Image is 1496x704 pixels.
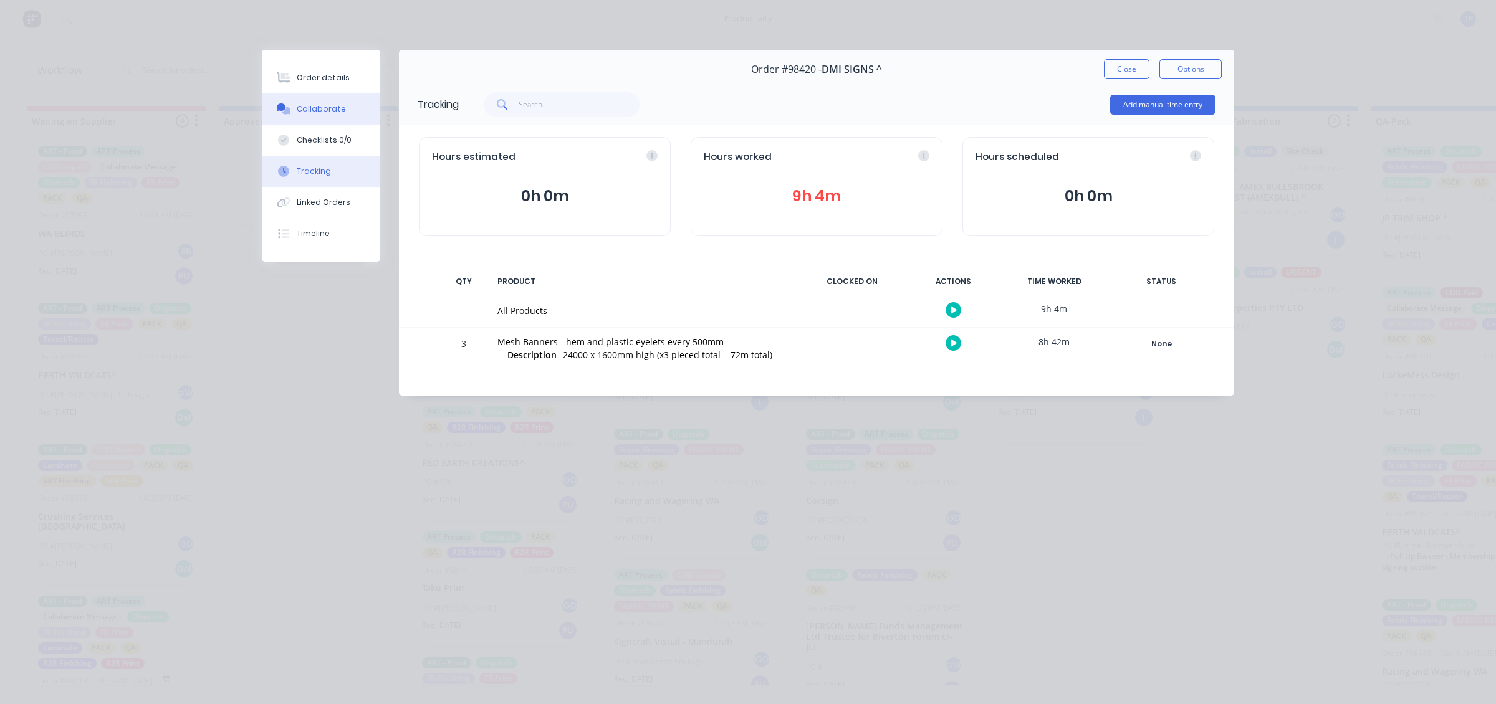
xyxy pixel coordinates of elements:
button: Tracking [262,156,380,187]
span: Hours scheduled [976,150,1059,164]
div: None [1116,336,1206,352]
div: 3 [445,330,482,373]
button: 0h 0m [976,184,1201,208]
div: STATUS [1108,269,1214,295]
div: CLOCKED ON [805,269,899,295]
div: Timeline [297,228,330,239]
button: 0h 0m [432,184,658,208]
div: Tracking [418,97,459,112]
div: TIME WORKED [1007,269,1101,295]
div: 8h 42m [1007,328,1101,356]
button: Timeline [262,218,380,249]
button: Collaborate [262,93,380,125]
button: Checklists 0/0 [262,125,380,156]
div: Tracking [297,166,331,177]
span: Hours worked [704,150,772,164]
button: Options [1159,59,1222,79]
div: ACTIONS [906,269,1000,295]
div: Order details [297,72,350,83]
div: 9h 4m [1007,295,1101,323]
button: Linked Orders [262,187,380,218]
div: Linked Orders [297,197,350,208]
span: Hours estimated [432,150,515,164]
div: QTY [445,269,482,295]
span: Description [507,348,557,361]
button: Add manual time entry [1110,95,1215,115]
span: 24000 x 1600mm high (x3 pieced total = 72m total) [563,349,772,361]
div: PRODUCT [490,269,798,295]
span: DMI SIGNS ^ [822,64,882,75]
button: Order details [262,62,380,93]
div: Mesh Banners - hem and plastic eyelets every 500mm [497,335,790,348]
button: None [1116,335,1207,353]
button: Close [1104,59,1149,79]
div: All Products [497,304,790,317]
span: Order #98420 - [751,64,822,75]
button: 9h 4m [704,184,929,208]
div: Collaborate [297,103,346,115]
input: Search... [519,92,640,117]
div: Checklists 0/0 [297,135,352,146]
